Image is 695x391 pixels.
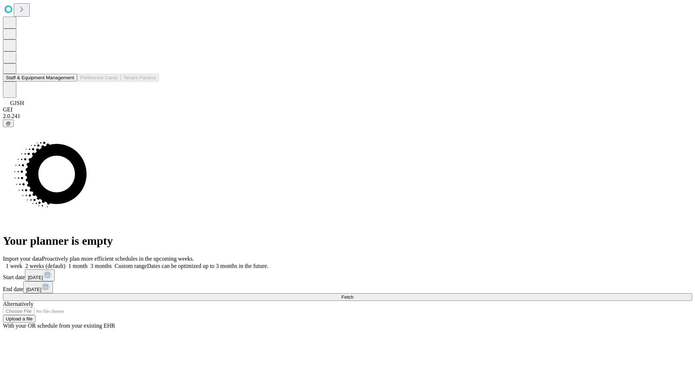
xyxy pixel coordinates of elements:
span: With your OR schedule from your existing EHR [3,323,115,329]
div: Start date [3,269,692,281]
span: 3 months [90,263,112,269]
span: 1 month [68,263,88,269]
span: [DATE] [28,275,43,280]
span: Proactively plan more efficient schedules in the upcoming weeks. [42,256,194,262]
button: Upload a file [3,315,35,323]
span: [DATE] [26,287,41,292]
span: Alternatively [3,301,33,307]
span: GJSH [10,100,24,106]
span: Fetch [341,294,353,300]
span: Import your data [3,256,42,262]
button: [DATE] [23,281,53,293]
button: Staff & Equipment Management [3,74,77,81]
div: 2.0.241 [3,113,692,119]
button: Preference Cards [77,74,121,81]
button: [DATE] [25,269,55,281]
span: Custom range [115,263,147,269]
span: @ [6,121,11,126]
span: 2 weeks (default) [25,263,66,269]
button: Fetch [3,293,692,301]
div: GEI [3,106,692,113]
button: Tenant Params [121,74,159,81]
button: @ [3,119,14,127]
div: End date [3,281,692,293]
span: Dates can be optimized up to 3 months in the future. [147,263,268,269]
h1: Your planner is empty [3,234,692,248]
span: 1 week [6,263,22,269]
